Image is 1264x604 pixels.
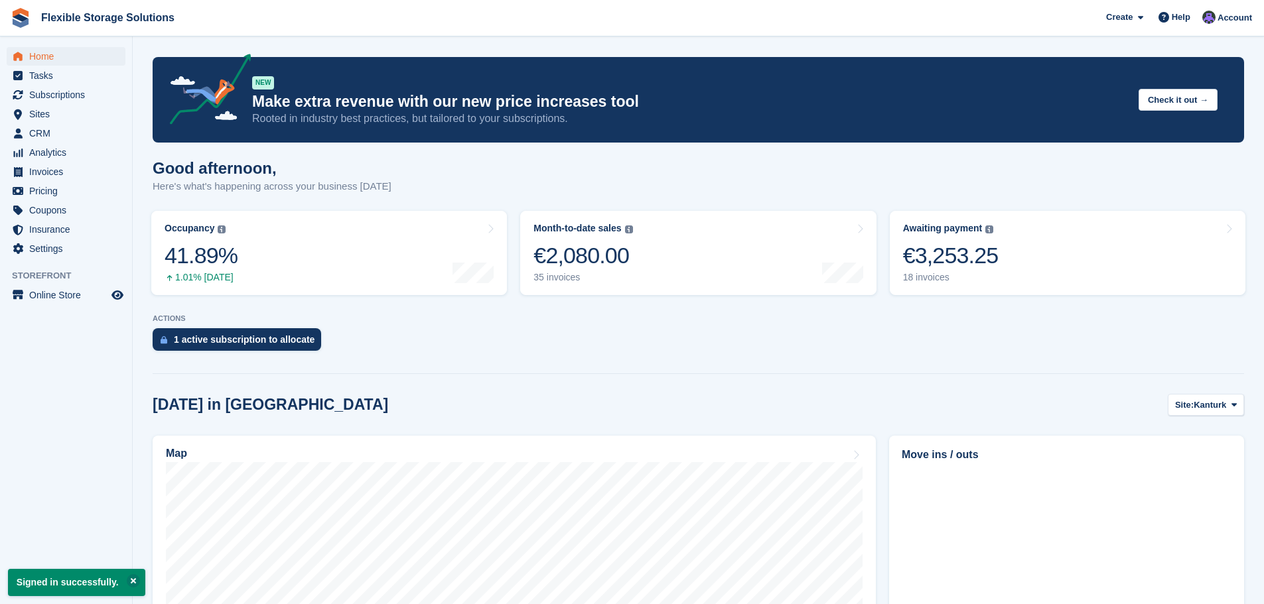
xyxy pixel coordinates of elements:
div: 1 active subscription to allocate [174,334,315,345]
a: menu [7,201,125,219]
a: menu [7,182,125,200]
div: Awaiting payment [903,223,983,234]
h2: Map [166,448,187,459]
a: menu [7,220,125,239]
a: menu [7,124,125,143]
span: Settings [29,239,109,258]
p: Rooted in industry best practices, but tailored to your subscriptions. [252,111,1128,126]
p: Here's what's happening across your business [DATE] [153,179,391,194]
a: Month-to-date sales €2,080.00 35 invoices [520,211,876,295]
p: Make extra revenue with our new price increases tool [252,92,1128,111]
a: menu [7,286,125,304]
img: price-adjustments-announcement-icon-8257ccfd72463d97f412b2fc003d46551f7dbcb40ab6d574587a9cd5c0d94... [159,54,251,129]
div: Occupancy [165,223,214,234]
p: Signed in successfully. [8,569,145,596]
div: €3,253.25 [903,242,999,269]
span: CRM [29,124,109,143]
a: 1 active subscription to allocate [153,328,328,357]
a: menu [7,47,125,66]
a: menu [7,105,125,123]
span: Online Store [29,286,109,304]
img: icon-info-grey-7440780725fd019a000dd9b08b2336e03edf1995a4989e88bcd33f0948082b44.svg [218,225,226,233]
div: NEW [252,76,274,90]
a: Occupancy 41.89% 1.01% [DATE] [151,211,507,295]
span: Sites [29,105,109,123]
h2: [DATE] in [GEOGRAPHIC_DATA] [153,396,388,414]
a: menu [7,162,125,181]
span: Invoices [29,162,109,181]
a: menu [7,143,125,162]
h1: Good afternoon, [153,159,391,177]
span: Coupons [29,201,109,219]
img: active_subscription_to_allocate_icon-d502201f5373d7db506a760aba3b589e785aa758c864c3986d89f69b8ff3... [161,335,167,344]
div: 41.89% [165,242,238,269]
a: Awaiting payment €3,253.25 18 invoices [890,211,1245,295]
span: Account [1218,11,1252,25]
div: 1.01% [DATE] [165,272,238,283]
img: icon-info-grey-7440780725fd019a000dd9b08b2336e03edf1995a4989e88bcd33f0948082b44.svg [985,225,993,233]
img: stora-icon-8386f47178a22dfd0bd8f6a31ec36ba5ce8667c1dd55bd0f319d3a0aa187defe.svg [11,8,31,28]
span: Home [29,47,109,66]
div: 18 invoices [903,272,999,283]
div: €2,080.00 [533,242,632,269]
span: Tasks [29,66,109,85]
p: ACTIONS [153,314,1244,323]
h2: Move ins / outs [902,447,1231,463]
span: Subscriptions [29,86,109,104]
span: Pricing [29,182,109,200]
span: Analytics [29,143,109,162]
span: Help [1172,11,1190,24]
a: menu [7,86,125,104]
a: menu [7,66,125,85]
a: Preview store [109,287,125,303]
img: icon-info-grey-7440780725fd019a000dd9b08b2336e03edf1995a4989e88bcd33f0948082b44.svg [625,225,633,233]
span: Insurance [29,220,109,239]
a: Flexible Storage Solutions [36,7,180,29]
button: Check it out → [1139,89,1218,111]
div: Month-to-date sales [533,223,621,234]
span: Storefront [12,269,132,282]
span: Create [1106,11,1133,24]
span: Kanturk [1194,398,1226,412]
div: 35 invoices [533,272,632,283]
span: Site: [1175,398,1194,412]
button: Site: Kanturk [1168,394,1244,416]
a: menu [7,239,125,258]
